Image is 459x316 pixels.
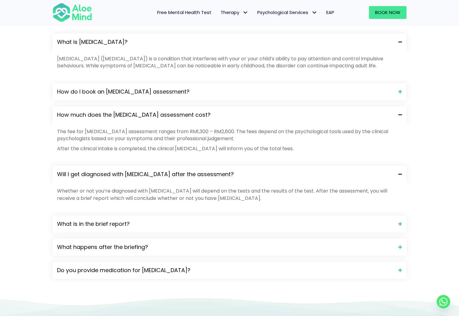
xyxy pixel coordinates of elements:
[221,9,248,16] span: Therapy
[310,8,319,17] span: Psychological Services: submenu
[57,266,394,274] span: Do you provide medication for [MEDICAL_DATA]?
[153,6,216,19] a: Free Mental Health Test
[57,88,394,96] span: How do I book an [MEDICAL_DATA] assessment?
[57,55,402,69] p: [MEDICAL_DATA] ([MEDICAL_DATA]) is a condition that interferes with your or your child’s ability ...
[257,9,317,16] span: Psychological Services
[253,6,322,19] a: Psychological ServicesPsychological Services: submenu
[437,295,450,308] a: Whatsapp
[57,38,394,46] span: What is [MEDICAL_DATA]?
[157,9,211,16] span: Free Mental Health Test
[241,8,250,17] span: Therapy: submenu
[375,9,400,16] span: Book Now
[326,9,334,16] span: EAP
[57,145,402,152] p: After the clinical intake is completed, the clinical [MEDICAL_DATA] will inform you of the total ...
[57,111,394,119] span: How much does the [MEDICAL_DATA] assessment cost?
[369,6,407,19] a: Book Now
[57,187,402,201] p: Whether or not you’re diagnosed with [MEDICAL_DATA] will depend on the tests and the results of t...
[216,6,253,19] a: TherapyTherapy: submenu
[57,243,394,251] span: What happens after the briefing?
[52,2,92,23] img: Aloe mind Logo
[57,220,394,228] span: What is in the brief report?
[322,6,339,19] a: EAP
[57,128,402,142] p: The fee for [MEDICAL_DATA] assessment ranges from RM1,300 – RM2,600. The fees depend on the psych...
[100,6,339,19] nav: Menu
[57,170,394,178] span: Will I get diagnosed with [MEDICAL_DATA] after the assessment?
